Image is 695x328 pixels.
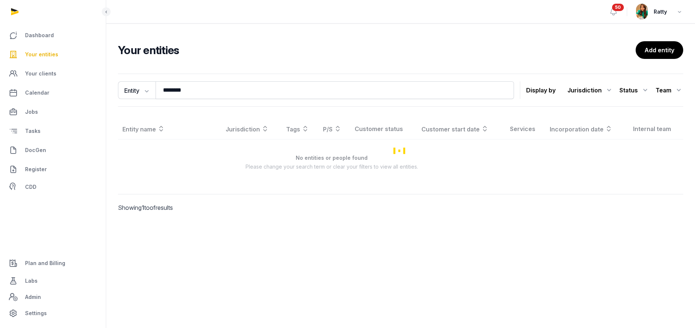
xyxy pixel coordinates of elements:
div: Team [656,84,683,96]
span: 50 [612,4,624,11]
p: Display by [526,84,556,96]
a: Dashboard [6,27,100,44]
span: Your entities [25,50,58,59]
a: Your entities [6,46,100,63]
a: Settings [6,304,100,322]
span: 1 [142,204,144,211]
span: Calendar [25,88,49,97]
a: CDD [6,180,100,194]
span: Settings [25,309,47,318]
a: Jobs [6,103,100,121]
a: Calendar [6,84,100,102]
a: DocGen [6,141,100,159]
span: Ratty [654,7,667,16]
a: Register [6,161,100,178]
span: CDD [25,183,37,191]
p: Showing to of results [118,194,250,221]
a: Admin [6,290,100,304]
button: Entity [118,81,156,99]
span: Plan and Billing [25,259,65,268]
div: Loading [118,119,683,182]
a: Labs [6,272,100,290]
img: avatar [636,4,648,20]
span: Dashboard [25,31,54,40]
span: Register [25,165,47,174]
a: Add entity [636,41,683,59]
a: Tasks [6,122,100,140]
div: Jurisdiction [567,84,614,96]
span: Your clients [25,69,56,78]
span: Tasks [25,127,41,135]
span: Admin [25,293,41,301]
a: Plan and Billing [6,254,100,272]
span: Labs [25,276,38,285]
div: Status [619,84,650,96]
span: DocGen [25,146,46,155]
a: Your clients [6,65,100,82]
h2: Your entities [118,43,636,57]
span: Jobs [25,107,38,116]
